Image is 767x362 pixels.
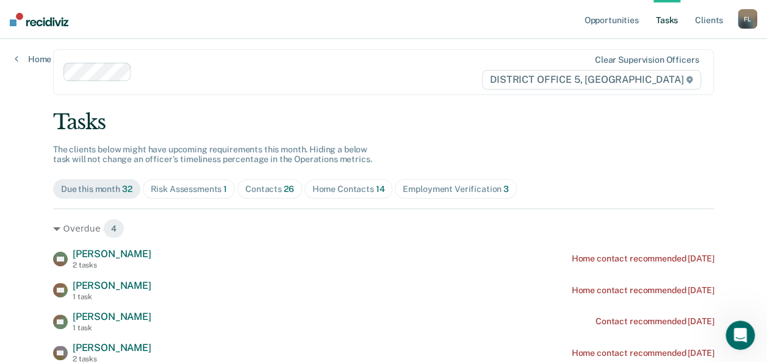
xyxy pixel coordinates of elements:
span: The clients below might have upcoming requirements this month. Hiding a below task will not chang... [53,144,372,165]
div: Home contact recommended [DATE] [571,254,714,264]
span: [PERSON_NAME] [73,280,151,291]
span: 3 [503,184,509,194]
div: Home contact recommended [DATE] [571,285,714,296]
span: 32 [122,184,132,194]
div: Employment Verification [403,184,509,194]
div: 1 task [73,324,151,332]
span: [PERSON_NAME] [73,342,151,353]
span: 14 [376,184,385,194]
div: Contacts [245,184,294,194]
div: Tasks [53,110,714,135]
button: FL [738,9,757,29]
div: F L [738,9,757,29]
span: [PERSON_NAME] [73,248,151,260]
div: 1 task [73,293,151,301]
div: Home contact recommended [DATE] [571,348,714,358]
div: Clear supervision officers [595,55,699,65]
div: Risk Assessments [151,184,228,194]
div: Due this month [61,184,132,194]
div: Overdue 4 [53,219,714,238]
span: 26 [284,184,294,194]
span: 4 [103,219,124,238]
span: DISTRICT OFFICE 5, [GEOGRAPHIC_DATA] [482,70,701,90]
iframe: Intercom live chat [726,321,755,350]
span: [PERSON_NAME] [73,311,151,322]
img: Recidiviz [10,13,68,26]
a: Home [15,54,51,65]
div: Contact recommended [DATE] [596,316,714,327]
span: 1 [223,184,227,194]
div: Home Contacts [312,184,385,194]
div: 2 tasks [73,261,151,269]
